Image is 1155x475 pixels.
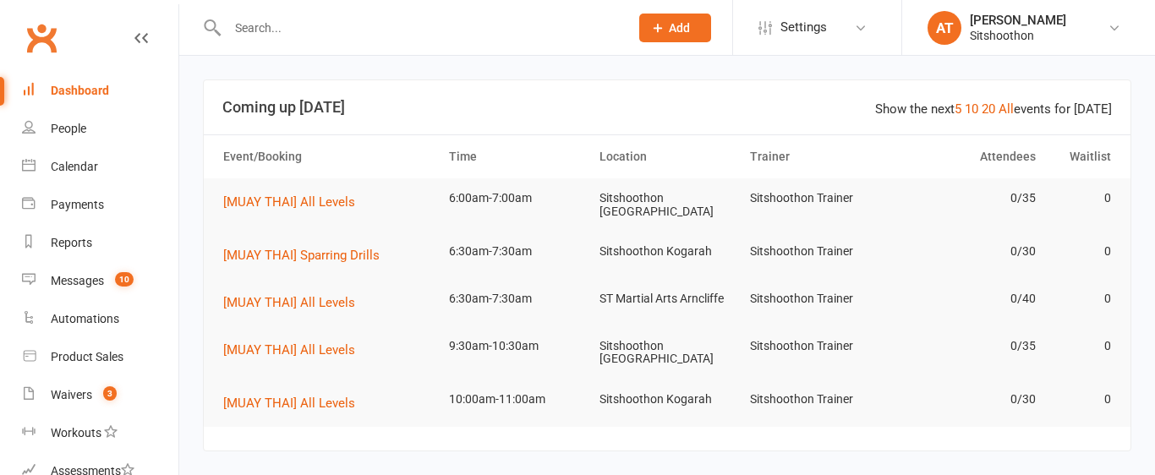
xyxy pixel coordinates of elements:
[893,379,1043,419] td: 0/30
[592,379,742,419] td: Sitshoothon Kogarah
[51,160,98,173] div: Calendar
[22,72,178,110] a: Dashboard
[669,21,690,35] span: Add
[223,292,367,313] button: [MUAY THAI] All Levels
[22,414,178,452] a: Workouts
[441,279,592,319] td: 6:30am-7:30am
[970,28,1066,43] div: Sitshoothon
[22,224,178,262] a: Reports
[982,101,995,117] a: 20
[742,232,893,271] td: Sitshoothon Trainer
[22,110,178,148] a: People
[216,135,441,178] th: Event/Booking
[51,388,92,401] div: Waivers
[1043,379,1119,419] td: 0
[1043,232,1119,271] td: 0
[22,186,178,224] a: Payments
[441,232,592,271] td: 6:30am-7:30am
[441,178,592,218] td: 6:00am-7:00am
[441,379,592,419] td: 10:00am-11:00am
[592,232,742,271] td: Sitshoothon Kogarah
[223,194,355,210] span: [MUAY THAI] All Levels
[893,135,1043,178] th: Attendees
[222,16,617,40] input: Search...
[875,99,1112,119] div: Show the next events for [DATE]
[592,279,742,319] td: ST Martial Arts Arncliffe
[999,101,1014,117] a: All
[1043,326,1119,366] td: 0
[115,272,134,287] span: 10
[51,312,119,325] div: Automations
[955,101,961,117] a: 5
[223,393,367,413] button: [MUAY THAI] All Levels
[223,245,391,265] button: [MUAY THAI] Sparring Drills
[742,279,893,319] td: Sitshoothon Trainer
[223,396,355,411] span: [MUAY THAI] All Levels
[51,426,101,440] div: Workouts
[742,326,893,366] td: Sitshoothon Trainer
[51,236,92,249] div: Reports
[639,14,711,42] button: Add
[893,232,1043,271] td: 0/30
[222,99,1112,116] h3: Coming up [DATE]
[51,350,123,363] div: Product Sales
[1043,178,1119,218] td: 0
[103,386,117,401] span: 3
[893,326,1043,366] td: 0/35
[51,274,104,287] div: Messages
[51,84,109,97] div: Dashboard
[223,340,367,360] button: [MUAY THAI] All Levels
[780,8,827,46] span: Settings
[223,248,380,263] span: [MUAY THAI] Sparring Drills
[22,148,178,186] a: Calendar
[51,122,86,135] div: People
[20,17,63,59] a: Clubworx
[22,376,178,414] a: Waivers 3
[441,326,592,366] td: 9:30am-10:30am
[22,262,178,300] a: Messages 10
[1043,135,1119,178] th: Waitlist
[928,11,961,45] div: AT
[742,178,893,218] td: Sitshoothon Trainer
[592,178,742,232] td: Sitshoothon [GEOGRAPHIC_DATA]
[1043,279,1119,319] td: 0
[592,135,742,178] th: Location
[970,13,1066,28] div: [PERSON_NAME]
[965,101,978,117] a: 10
[742,135,893,178] th: Trainer
[51,198,104,211] div: Payments
[223,295,355,310] span: [MUAY THAI] All Levels
[592,326,742,379] td: Sitshoothon [GEOGRAPHIC_DATA]
[223,342,355,358] span: [MUAY THAI] All Levels
[893,178,1043,218] td: 0/35
[742,379,893,419] td: Sitshoothon Trainer
[893,279,1043,319] td: 0/40
[22,300,178,338] a: Automations
[441,135,592,178] th: Time
[223,192,367,212] button: [MUAY THAI] All Levels
[22,338,178,376] a: Product Sales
